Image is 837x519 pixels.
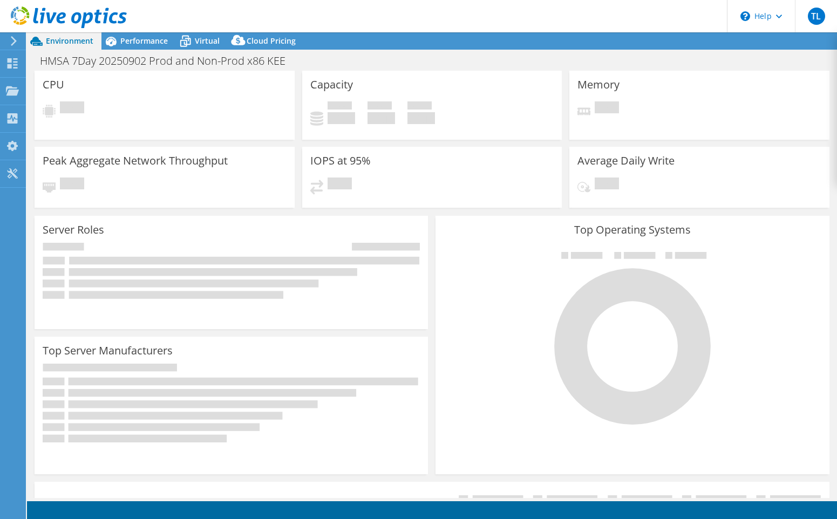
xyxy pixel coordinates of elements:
[60,177,84,192] span: Pending
[595,177,619,192] span: Pending
[740,11,750,21] svg: \n
[35,55,302,67] h1: HMSA 7Day 20250902 Prod and Non-Prod x86 KEE
[577,155,675,167] h3: Average Daily Write
[60,101,84,116] span: Pending
[444,224,821,236] h3: Top Operating Systems
[368,101,392,112] span: Free
[368,112,395,124] h4: 0 GiB
[120,36,168,46] span: Performance
[310,155,371,167] h3: IOPS at 95%
[577,79,620,91] h3: Memory
[46,36,93,46] span: Environment
[407,101,432,112] span: Total
[808,8,825,25] span: TL
[247,36,296,46] span: Cloud Pricing
[328,112,355,124] h4: 0 GiB
[43,79,64,91] h3: CPU
[328,177,352,192] span: Pending
[328,101,352,112] span: Used
[595,101,619,116] span: Pending
[43,345,173,357] h3: Top Server Manufacturers
[43,224,104,236] h3: Server Roles
[195,36,220,46] span: Virtual
[407,112,435,124] h4: 0 GiB
[43,155,228,167] h3: Peak Aggregate Network Throughput
[310,79,353,91] h3: Capacity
